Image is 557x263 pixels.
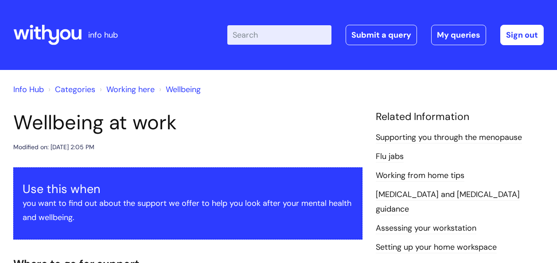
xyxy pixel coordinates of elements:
[23,182,353,196] h3: Use this when
[13,84,44,95] a: Info Hub
[13,142,94,153] div: Modified on: [DATE] 2:05 PM
[88,28,118,42] p: info hub
[500,25,544,45] a: Sign out
[106,84,155,95] a: Working here
[376,189,520,215] a: [MEDICAL_DATA] and [MEDICAL_DATA] guidance
[166,84,201,95] a: Wellbeing
[157,82,201,97] li: Wellbeing
[431,25,486,45] a: My queries
[376,223,476,234] a: Assessing your workstation
[23,196,353,225] p: you want to find out about the support we offer to help you look after your mental health and wel...
[227,25,331,45] input: Search
[97,82,155,97] li: Working here
[46,82,95,97] li: Solution home
[346,25,417,45] a: Submit a query
[376,132,522,143] a: Supporting you through the menopause
[55,84,95,95] a: Categories
[13,111,362,135] h1: Wellbeing at work
[376,170,464,182] a: Working from home tips
[376,151,404,162] a: Flu jabs
[376,242,497,253] a: Setting up your home workspace
[376,111,544,123] h4: Related Information
[227,25,544,45] div: | -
